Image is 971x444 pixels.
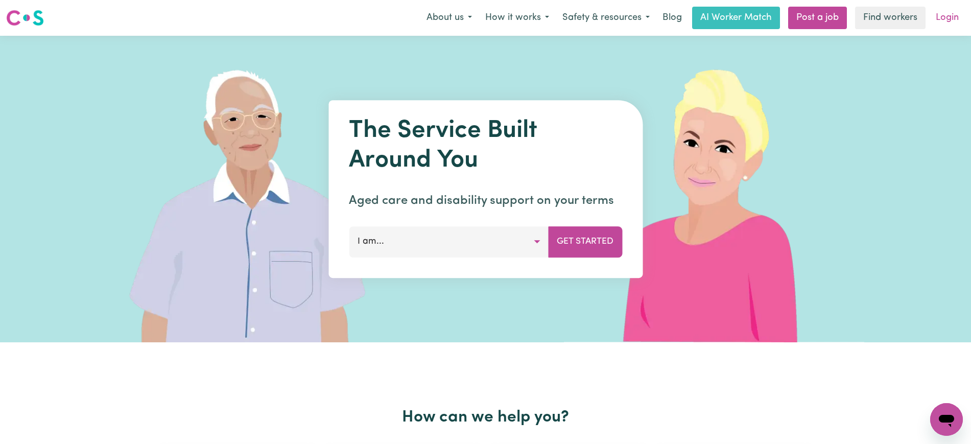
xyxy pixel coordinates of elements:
p: Aged care and disability support on your terms [349,192,622,210]
button: Safety & resources [556,7,656,29]
a: Careseekers logo [6,6,44,30]
a: Login [930,7,965,29]
a: Blog [656,7,688,29]
h1: The Service Built Around You [349,116,622,175]
button: About us [420,7,479,29]
a: Find workers [855,7,926,29]
a: AI Worker Match [692,7,780,29]
h2: How can we help you? [155,408,817,427]
a: Post a job [788,7,847,29]
iframe: Button to launch messaging window [930,403,963,436]
button: How it works [479,7,556,29]
button: I am... [349,226,549,257]
img: Careseekers logo [6,9,44,27]
button: Get Started [548,226,622,257]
